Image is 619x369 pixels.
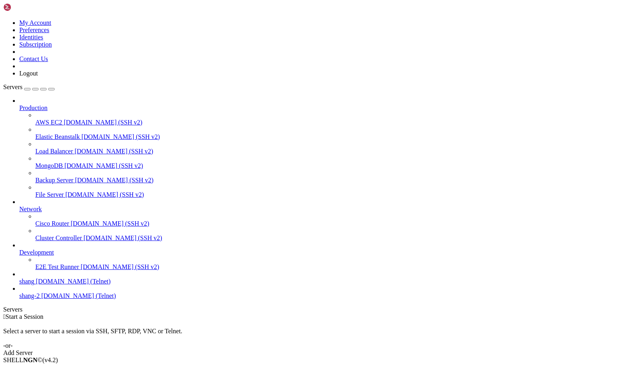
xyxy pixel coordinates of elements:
[35,191,616,198] a: File Server [DOMAIN_NAME] (SSH v2)
[75,148,153,155] span: [DOMAIN_NAME] (SSH v2)
[35,184,616,198] li: File Server [DOMAIN_NAME] (SSH v2)
[41,292,116,299] span: [DOMAIN_NAME] (Telnet)
[19,19,51,26] a: My Account
[64,119,143,126] span: [DOMAIN_NAME] (SSH v2)
[35,155,616,169] li: MongoDB [DOMAIN_NAME] (SSH v2)
[3,84,55,90] a: Servers
[84,234,162,241] span: [DOMAIN_NAME] (SSH v2)
[35,177,74,183] span: Backup Server
[35,234,82,241] span: Cluster Controller
[23,357,38,363] b: NGN
[35,256,616,271] li: E2E Test Runner [DOMAIN_NAME] (SSH v2)
[35,133,616,141] a: Elastic Beanstalk [DOMAIN_NAME] (SSH v2)
[35,141,616,155] li: Load Balancer [DOMAIN_NAME] (SSH v2)
[35,227,616,242] li: Cluster Controller [DOMAIN_NAME] (SSH v2)
[35,234,616,242] a: Cluster Controller [DOMAIN_NAME] (SSH v2)
[36,278,110,285] span: [DOMAIN_NAME] (Telnet)
[35,191,64,198] span: File Server
[19,41,52,48] a: Subscription
[19,104,616,112] a: Production
[35,220,616,227] a: Cisco Router [DOMAIN_NAME] (SSH v2)
[19,278,34,285] span: shang
[19,104,47,111] span: Production
[35,162,63,169] span: MongoDB
[19,249,54,256] span: Development
[3,313,6,320] span: 
[35,148,616,155] a: Load Balancer [DOMAIN_NAME] (SSH v2)
[19,292,616,300] a: shang-2 [DOMAIN_NAME] (Telnet)
[35,263,79,270] span: E2E Test Runner
[75,177,154,183] span: [DOMAIN_NAME] (SSH v2)
[35,177,616,184] a: Backup Server [DOMAIN_NAME] (SSH v2)
[3,320,616,349] div: Select a server to start a session via SSH, SFTP, RDP, VNC or Telnet. -or-
[71,220,149,227] span: [DOMAIN_NAME] (SSH v2)
[19,206,42,212] span: Network
[19,70,38,77] a: Logout
[19,292,40,299] span: shang-2
[35,162,616,169] a: MongoDB [DOMAIN_NAME] (SSH v2)
[19,55,48,62] a: Contact Us
[65,191,144,198] span: [DOMAIN_NAME] (SSH v2)
[19,249,616,256] a: Development
[3,3,49,11] img: Shellngn
[35,126,616,141] li: Elastic Beanstalk [DOMAIN_NAME] (SSH v2)
[35,112,616,126] li: AWS EC2 [DOMAIN_NAME] (SSH v2)
[6,313,43,320] span: Start a Session
[35,213,616,227] li: Cisco Router [DOMAIN_NAME] (SSH v2)
[81,263,159,270] span: [DOMAIN_NAME] (SSH v2)
[19,285,616,300] li: shang-2 [DOMAIN_NAME] (Telnet)
[35,263,616,271] a: E2E Test Runner [DOMAIN_NAME] (SSH v2)
[3,84,22,90] span: Servers
[19,206,616,213] a: Network
[35,220,69,227] span: Cisco Router
[35,119,62,126] span: AWS EC2
[19,271,616,285] li: shang [DOMAIN_NAME] (Telnet)
[35,119,616,126] a: AWS EC2 [DOMAIN_NAME] (SSH v2)
[43,357,58,363] span: 4.2.0
[19,27,49,33] a: Preferences
[3,349,616,357] div: Add Server
[19,34,43,41] a: Identities
[3,306,616,313] div: Servers
[19,278,616,285] a: shang [DOMAIN_NAME] (Telnet)
[82,133,160,140] span: [DOMAIN_NAME] (SSH v2)
[19,198,616,242] li: Network
[19,242,616,271] li: Development
[19,97,616,198] li: Production
[35,148,73,155] span: Load Balancer
[64,162,143,169] span: [DOMAIN_NAME] (SSH v2)
[35,133,80,140] span: Elastic Beanstalk
[35,169,616,184] li: Backup Server [DOMAIN_NAME] (SSH v2)
[3,357,58,363] span: SHELL ©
